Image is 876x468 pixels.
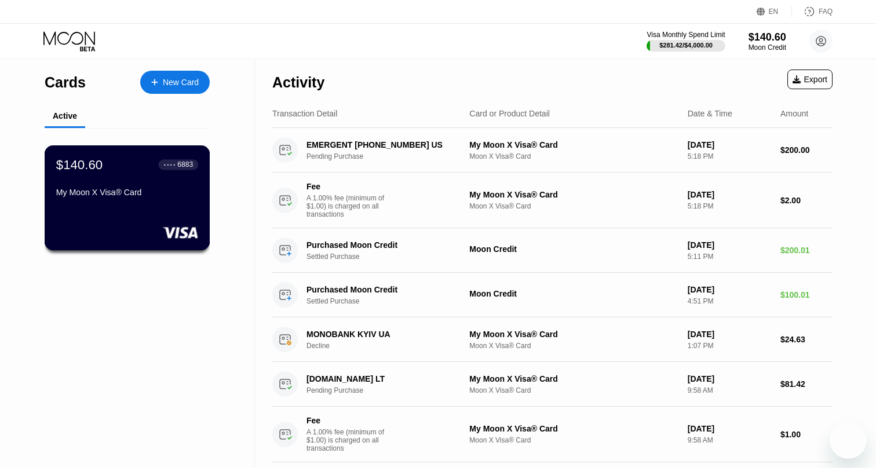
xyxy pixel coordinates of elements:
[688,386,771,394] div: 9:58 AM
[780,290,833,299] div: $100.01
[306,285,463,294] div: Purchased Moon Credit
[647,31,725,39] div: Visa Monthly Spend Limit
[469,386,678,394] div: Moon X Visa® Card
[272,228,833,273] div: Purchased Moon CreditSettled PurchaseMoon Credit[DATE]5:11 PM$200.01
[469,109,550,118] div: Card or Product Detail
[757,6,792,17] div: EN
[306,416,388,425] div: Fee
[688,424,771,433] div: [DATE]
[272,407,833,462] div: FeeA 1.00% fee (minimum of $1.00) is charged on all transactionsMy Moon X Visa® CardMoon X Visa® ...
[647,31,725,52] div: Visa Monthly Spend Limit$281.42/$4,000.00
[469,244,678,254] div: Moon Credit
[306,386,476,394] div: Pending Purchase
[469,289,678,298] div: Moon Credit
[177,160,193,169] div: 6883
[469,330,678,339] div: My Moon X Visa® Card
[469,424,678,433] div: My Moon X Visa® Card
[56,188,198,197] div: My Moon X Visa® Card
[749,31,786,52] div: $140.60Moon Credit
[780,109,808,118] div: Amount
[749,31,786,43] div: $140.60
[688,240,771,250] div: [DATE]
[469,140,678,149] div: My Moon X Visa® Card
[272,109,337,118] div: Transaction Detail
[688,285,771,294] div: [DATE]
[469,342,678,350] div: Moon X Visa® Card
[830,422,867,459] iframe: Кнопка, открывающая окно обмена сообщениями; идет разговор
[306,152,476,160] div: Pending Purchase
[688,436,771,444] div: 9:58 AM
[306,194,393,218] div: A 1.00% fee (minimum of $1.00) is charged on all transactions
[164,163,176,166] div: ● ● ● ●
[787,70,833,89] div: Export
[688,152,771,160] div: 5:18 PM
[272,362,833,407] div: [DOMAIN_NAME] LTPending PurchaseMy Moon X Visa® CardMoon X Visa® Card[DATE]9:58 AM$81.42
[688,253,771,261] div: 5:11 PM
[688,297,771,305] div: 4:51 PM
[780,246,833,255] div: $200.01
[688,330,771,339] div: [DATE]
[792,6,833,17] div: FAQ
[53,111,77,120] div: Active
[272,128,833,173] div: EMERGENT [PHONE_NUMBER] USPending PurchaseMy Moon X Visa® CardMoon X Visa® Card[DATE]5:18 PM$200.00
[306,240,463,250] div: Purchased Moon Credit
[749,43,786,52] div: Moon Credit
[469,374,678,383] div: My Moon X Visa® Card
[45,74,86,91] div: Cards
[272,74,324,91] div: Activity
[272,273,833,317] div: Purchased Moon CreditSettled PurchaseMoon Credit[DATE]4:51 PM$100.01
[780,379,833,389] div: $81.42
[469,190,678,199] div: My Moon X Visa® Card
[306,297,476,305] div: Settled Purchase
[819,8,833,16] div: FAQ
[469,436,678,444] div: Moon X Visa® Card
[659,42,713,49] div: $281.42 / $4,000.00
[780,196,833,205] div: $2.00
[780,145,833,155] div: $200.00
[469,152,678,160] div: Moon X Visa® Card
[272,173,833,228] div: FeeA 1.00% fee (minimum of $1.00) is charged on all transactionsMy Moon X Visa® CardMoon X Visa® ...
[272,317,833,362] div: MONOBANK KYIV UADeclineMy Moon X Visa® CardMoon X Visa® Card[DATE]1:07 PM$24.63
[306,374,463,383] div: [DOMAIN_NAME] LT
[306,428,393,452] div: A 1.00% fee (minimum of $1.00) is charged on all transactions
[780,430,833,439] div: $1.00
[56,157,103,172] div: $140.60
[688,374,771,383] div: [DATE]
[306,342,476,350] div: Decline
[306,253,476,261] div: Settled Purchase
[163,78,199,87] div: New Card
[688,140,771,149] div: [DATE]
[769,8,779,16] div: EN
[306,140,463,149] div: EMERGENT [PHONE_NUMBER] US
[688,342,771,350] div: 1:07 PM
[306,330,463,339] div: MONOBANK KYIV UA
[780,335,833,344] div: $24.63
[688,190,771,199] div: [DATE]
[688,109,732,118] div: Date & Time
[45,146,209,250] div: $140.60● ● ● ●6883My Moon X Visa® Card
[688,202,771,210] div: 5:18 PM
[469,202,678,210] div: Moon X Visa® Card
[140,71,210,94] div: New Card
[793,75,827,84] div: Export
[306,182,388,191] div: Fee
